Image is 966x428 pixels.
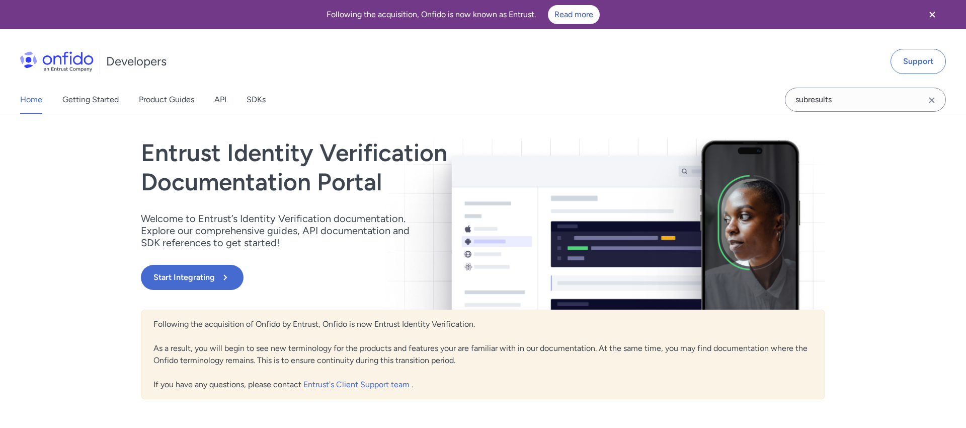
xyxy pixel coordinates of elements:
a: Read more [548,5,600,24]
input: Onfido search input field [785,88,946,112]
h1: Developers [106,53,167,69]
a: Entrust's Client Support team [303,380,412,389]
button: Start Integrating [141,265,244,290]
a: Home [20,86,42,114]
a: Support [891,49,946,74]
svg: Clear search field button [926,94,938,106]
h1: Entrust Identity Verification Documentation Portal [141,138,620,196]
p: Welcome to Entrust’s Identity Verification documentation. Explore our comprehensive guides, API d... [141,212,423,249]
svg: Close banner [926,9,938,21]
button: Close banner [914,2,951,27]
div: Following the acquisition, Onfido is now known as Entrust. [12,5,914,24]
img: Onfido Logo [20,51,94,72]
a: SDKs [247,86,266,114]
a: Start Integrating [141,265,620,290]
div: Following the acquisition of Onfido by Entrust, Onfido is now Entrust Identity Verification. As a... [141,310,825,399]
a: API [214,86,226,114]
a: Product Guides [139,86,194,114]
a: Getting Started [62,86,119,114]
